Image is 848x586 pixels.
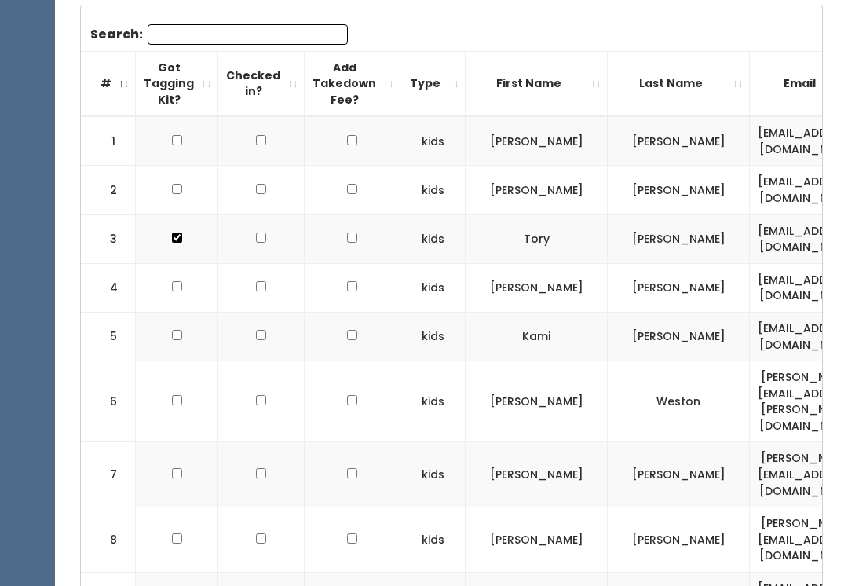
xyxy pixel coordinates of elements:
[81,361,136,442] td: 6
[81,312,136,361] td: 5
[400,442,466,507] td: kids
[81,51,136,116] th: #: activate to sort column descending
[400,312,466,361] td: kids
[81,263,136,312] td: 4
[81,116,136,166] td: 1
[466,507,608,573] td: [PERSON_NAME]
[466,166,608,214] td: [PERSON_NAME]
[400,361,466,442] td: kids
[466,263,608,312] td: [PERSON_NAME]
[400,507,466,573] td: kids
[400,51,466,116] th: Type: activate to sort column ascending
[608,312,750,361] td: [PERSON_NAME]
[90,24,348,45] label: Search:
[81,507,136,573] td: 8
[466,214,608,263] td: Tory
[608,263,750,312] td: [PERSON_NAME]
[608,116,750,166] td: [PERSON_NAME]
[400,116,466,166] td: kids
[81,166,136,214] td: 2
[608,214,750,263] td: [PERSON_NAME]
[608,166,750,214] td: [PERSON_NAME]
[136,51,218,116] th: Got Tagging Kit?: activate to sort column ascending
[466,51,608,116] th: First Name: activate to sort column ascending
[81,442,136,507] td: 7
[400,214,466,263] td: kids
[608,361,750,442] td: Weston
[305,51,400,116] th: Add Takedown Fee?: activate to sort column ascending
[81,214,136,263] td: 3
[400,166,466,214] td: kids
[466,312,608,361] td: Kami
[466,361,608,442] td: [PERSON_NAME]
[608,51,750,116] th: Last Name: activate to sort column ascending
[218,51,305,116] th: Checked in?: activate to sort column ascending
[608,442,750,507] td: [PERSON_NAME]
[608,507,750,573] td: [PERSON_NAME]
[400,263,466,312] td: kids
[466,442,608,507] td: [PERSON_NAME]
[148,24,348,45] input: Search:
[466,116,608,166] td: [PERSON_NAME]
